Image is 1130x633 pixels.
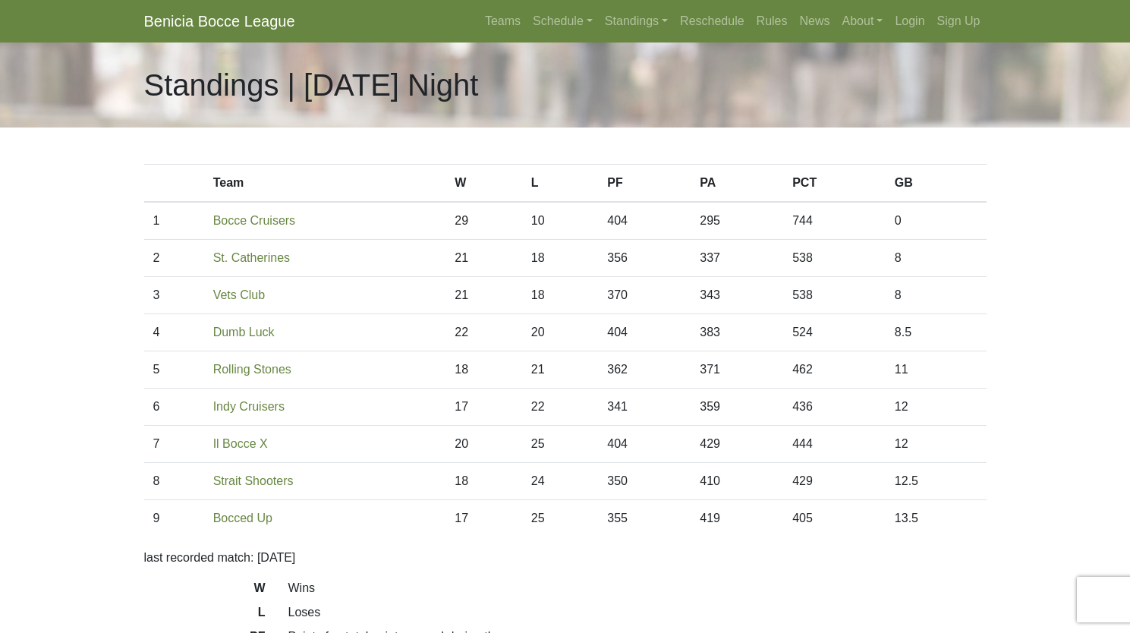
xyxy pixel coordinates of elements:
a: Reschedule [674,6,751,36]
td: 18 [522,240,599,277]
td: 0 [886,202,987,240]
a: About [836,6,889,36]
td: 10 [522,202,599,240]
td: 371 [691,351,783,389]
td: 8 [144,463,204,500]
a: Rolling Stones [213,363,291,376]
td: 337 [691,240,783,277]
td: 17 [445,500,522,537]
a: Indy Cruisers [213,400,285,413]
td: 404 [598,426,691,463]
td: 343 [691,277,783,314]
td: 370 [598,277,691,314]
td: 538 [783,240,886,277]
td: 8 [886,240,987,277]
a: Il Bocce X [213,437,268,450]
td: 404 [598,314,691,351]
td: 9 [144,500,204,537]
h1: Standings | [DATE] Night [144,67,479,103]
a: St. Catherines [213,251,290,264]
td: 359 [691,389,783,426]
a: Rules [751,6,794,36]
td: 429 [691,426,783,463]
td: 25 [522,500,599,537]
a: Strait Shooters [213,474,294,487]
td: 12.5 [886,463,987,500]
a: Schedule [527,6,599,36]
td: 404 [598,202,691,240]
th: PCT [783,165,886,203]
td: 5 [144,351,204,389]
td: 18 [522,277,599,314]
td: 341 [598,389,691,426]
td: 21 [445,277,522,314]
td: 3 [144,277,204,314]
td: 436 [783,389,886,426]
td: 429 [783,463,886,500]
td: 18 [445,463,522,500]
td: 462 [783,351,886,389]
td: 356 [598,240,691,277]
dd: Loses [277,603,998,622]
a: Bocced Up [213,512,272,524]
a: Dumb Luck [213,326,275,339]
td: 20 [445,426,522,463]
td: 538 [783,277,886,314]
td: 11 [886,351,987,389]
a: Bocce Cruisers [213,214,295,227]
a: Standings [599,6,674,36]
td: 524 [783,314,886,351]
th: GB [886,165,987,203]
dt: L [133,603,277,628]
td: 21 [445,240,522,277]
a: Teams [479,6,527,36]
td: 24 [522,463,599,500]
th: Team [204,165,446,203]
a: Sign Up [931,6,987,36]
td: 13.5 [886,500,987,537]
td: 8 [886,277,987,314]
th: W [445,165,522,203]
td: 6 [144,389,204,426]
dt: W [133,579,277,603]
a: News [794,6,836,36]
td: 7 [144,426,204,463]
td: 350 [598,463,691,500]
td: 29 [445,202,522,240]
dd: Wins [277,579,998,597]
a: Benicia Bocce League [144,6,295,36]
td: 25 [522,426,599,463]
td: 20 [522,314,599,351]
p: last recorded match: [DATE] [144,549,987,567]
th: PA [691,165,783,203]
td: 383 [691,314,783,351]
th: PF [598,165,691,203]
td: 419 [691,500,783,537]
td: 18 [445,351,522,389]
td: 362 [598,351,691,389]
a: Vets Club [213,288,265,301]
td: 405 [783,500,886,537]
td: 22 [522,389,599,426]
td: 355 [598,500,691,537]
th: L [522,165,599,203]
td: 4 [144,314,204,351]
td: 410 [691,463,783,500]
td: 2 [144,240,204,277]
td: 8.5 [886,314,987,351]
td: 17 [445,389,522,426]
td: 21 [522,351,599,389]
a: Login [889,6,930,36]
td: 1 [144,202,204,240]
td: 12 [886,426,987,463]
td: 12 [886,389,987,426]
td: 22 [445,314,522,351]
td: 444 [783,426,886,463]
td: 744 [783,202,886,240]
td: 295 [691,202,783,240]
